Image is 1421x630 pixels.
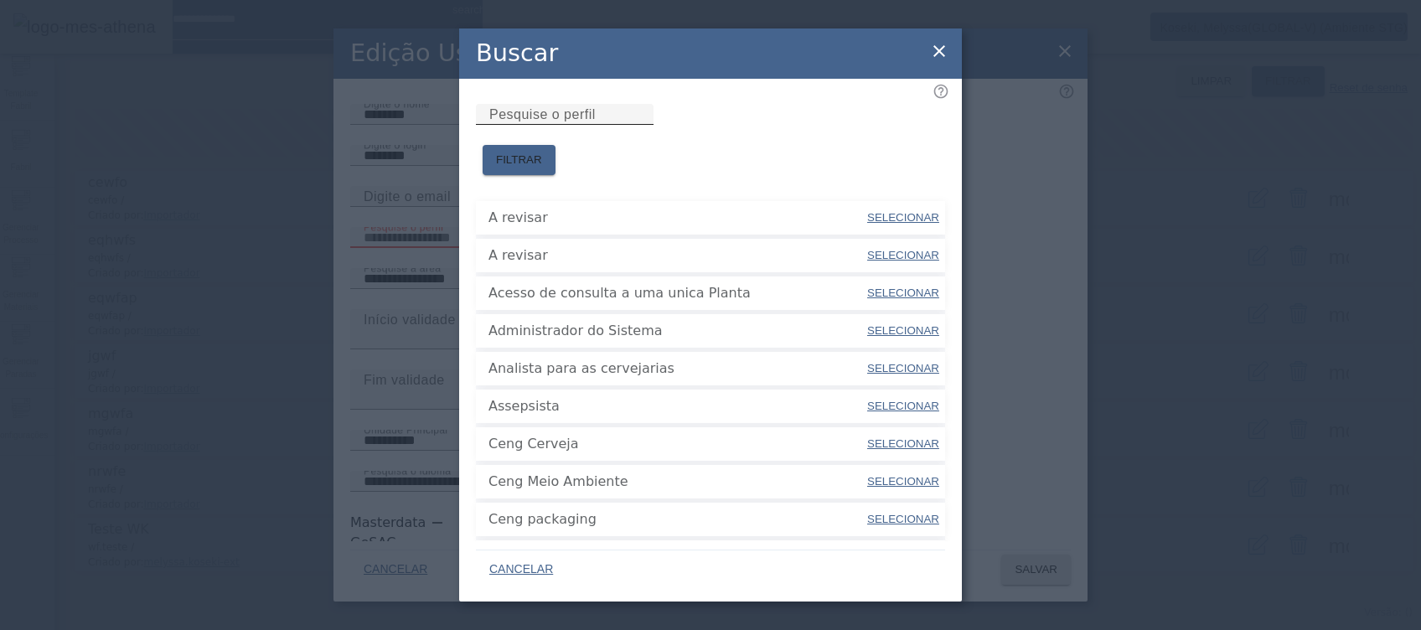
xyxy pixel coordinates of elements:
[488,434,866,454] span: Ceng Cerveja
[496,152,542,168] span: FILTRAR
[867,437,939,450] span: SELECIONAR
[867,513,939,525] span: SELECIONAR
[488,509,866,529] span: Ceng packaging
[476,35,558,71] h2: Buscar
[488,208,866,228] span: A revisar
[867,362,939,374] span: SELECIONAR
[867,249,939,261] span: SELECIONAR
[483,145,555,175] button: FILTRAR
[866,278,941,308] button: SELECIONAR
[489,107,596,121] mat-label: Pesquise o perfil
[488,245,866,266] span: A revisar
[866,316,941,346] button: SELECIONAR
[866,504,941,534] button: SELECIONAR
[867,211,939,224] span: SELECIONAR
[866,203,941,233] button: SELECIONAR
[866,429,941,459] button: SELECIONAR
[488,472,866,492] span: Ceng Meio Ambiente
[489,561,553,578] span: CANCELAR
[866,240,941,271] button: SELECIONAR
[866,391,941,421] button: SELECIONAR
[867,324,939,337] span: SELECIONAR
[488,359,866,379] span: Analista para as cervejarias
[488,321,866,341] span: Administrador do Sistema
[867,287,939,299] span: SELECIONAR
[476,555,566,585] button: CANCELAR
[867,400,939,412] span: SELECIONAR
[488,283,866,303] span: Acesso de consulta a uma unica Planta
[866,467,941,497] button: SELECIONAR
[866,354,941,384] button: SELECIONAR
[867,475,939,488] span: SELECIONAR
[488,396,866,416] span: Assepsista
